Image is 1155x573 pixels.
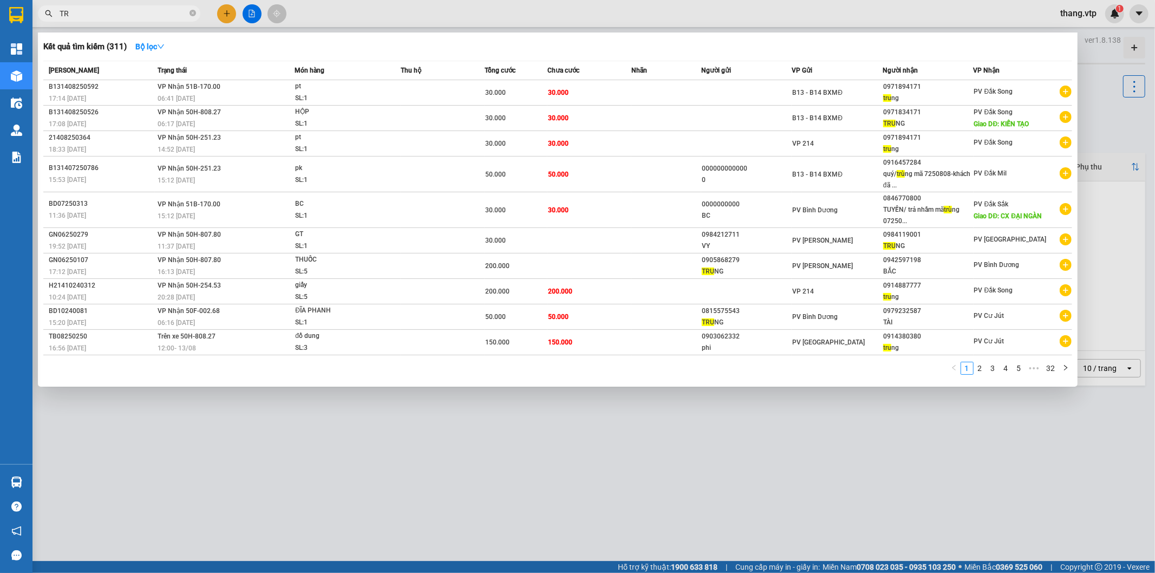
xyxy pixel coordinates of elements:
div: 0916457284 [883,157,973,168]
span: plus-circle [1060,167,1072,179]
span: VP Nhận 51B-170.00 [158,83,220,90]
div: NG [883,240,973,252]
div: 21408250364 [49,132,154,144]
span: Nhãn [631,67,647,74]
span: right [1062,364,1069,371]
span: plus-circle [1060,310,1072,322]
span: 20:28 [DATE] [158,294,195,301]
div: SL: 1 [295,93,376,105]
span: ••• [1026,362,1043,375]
span: 12:00 - 13/08 [158,344,196,352]
div: ng [883,342,973,354]
span: 14:52 [DATE] [158,146,195,153]
div: NG [883,118,973,129]
span: B13 - B14 BXMĐ [792,171,843,178]
div: BD07250313 [49,198,154,210]
span: PV [GEOGRAPHIC_DATA] [792,338,865,346]
a: 5 [1013,362,1025,374]
div: B131408250592 [49,81,154,93]
span: search [45,10,53,17]
div: BẮC [883,266,973,277]
span: 30.000 [548,114,569,122]
span: 30.000 [548,206,569,214]
span: 200.000 [485,262,510,270]
li: 2 [974,362,987,375]
span: left [951,364,957,371]
span: 30.000 [485,140,506,147]
span: TRU [702,318,714,326]
span: question-circle [11,502,22,512]
div: SL: 1 [295,144,376,155]
span: VP 214 [792,140,814,147]
div: TÀI [883,317,973,328]
span: VP Nhận [974,67,1000,74]
span: Người gửi [701,67,731,74]
div: 0942597198 [883,255,973,266]
span: 15:12 [DATE] [158,177,195,184]
span: VP Nhận 50H-254.53 [158,282,221,289]
span: 150.000 [485,338,510,346]
div: SL: 1 [295,240,376,252]
span: PV Bình Dương [792,313,838,321]
div: pt [295,81,376,93]
li: 3 [987,362,1000,375]
li: 32 [1043,362,1059,375]
div: 0846770800 [883,193,973,204]
div: H21410240312 [49,280,154,291]
div: THUỐC [295,254,376,266]
img: warehouse-icon [11,477,22,488]
div: 0979232587 [883,305,973,317]
span: 50.000 [485,171,506,178]
div: 0984212711 [702,229,792,240]
span: VP Nhận 50H-251.23 [158,165,221,172]
div: SL: 1 [295,174,376,186]
span: 06:16 [DATE] [158,319,195,327]
div: giấy [295,279,376,291]
span: close-circle [190,10,196,16]
button: right [1059,362,1072,375]
span: notification [11,526,22,536]
div: SL: 1 [295,118,376,130]
span: 16:13 [DATE] [158,268,195,276]
span: 15:20 [DATE] [49,319,86,327]
span: Giao DĐ: KIẾN TẠO [974,120,1029,128]
span: 30.000 [485,237,506,244]
span: VP Nhận 50H-807.80 [158,231,221,238]
div: TB08250250 [49,331,154,342]
li: Next 5 Pages [1026,362,1043,375]
div: ĐĨA PHANH [295,305,376,317]
div: ng [883,291,973,303]
button: Bộ lọcdown [127,38,173,55]
img: dashboard-icon [11,43,22,55]
span: plus-circle [1060,111,1072,123]
span: TRU [883,242,896,250]
span: 50.000 [485,313,506,321]
span: 15:12 [DATE] [158,212,195,220]
span: trù [897,170,905,178]
div: ng [883,144,973,155]
span: Giao DĐ: CX ĐẠI NGÀN [974,212,1042,220]
div: GN06250107 [49,255,154,266]
span: 19:52 [DATE] [49,243,86,250]
div: 0914887777 [883,280,973,291]
div: NG [702,266,792,277]
span: PV Cư Jút [974,337,1004,345]
div: SL: 3 [295,342,376,354]
span: VP Nhận 51B-170.00 [158,200,220,208]
span: tru [883,293,891,301]
span: close-circle [190,9,196,19]
span: PV Bình Dương [792,206,838,214]
span: Trên xe 50H-808.27 [158,333,216,340]
div: 0971834171 [883,107,973,118]
div: quý/ ng mã 7250808-khách đã ... [883,168,973,191]
span: plus-circle [1060,233,1072,245]
span: down [157,43,165,50]
span: 30.000 [485,89,506,96]
span: 16:56 [DATE] [49,344,86,352]
span: PV Đắk Mil [974,170,1007,177]
span: Trạng thái [158,67,187,74]
span: plus-circle [1060,259,1072,271]
span: tru [883,94,891,102]
a: 1 [961,362,973,374]
strong: Bộ lọc [135,42,165,51]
